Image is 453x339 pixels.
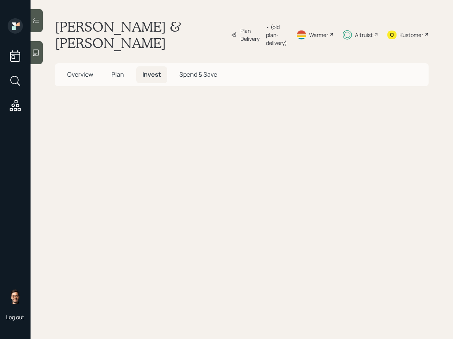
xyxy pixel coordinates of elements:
[400,31,423,39] div: Kustomer
[67,70,93,79] span: Overview
[355,31,373,39] div: Altruist
[142,70,161,79] span: Invest
[179,70,217,79] span: Spend & Save
[55,18,225,51] h1: [PERSON_NAME] & [PERSON_NAME]
[309,31,328,39] div: Warmer
[111,70,124,79] span: Plan
[240,27,262,43] div: Plan Delivery
[6,313,24,321] div: Log out
[266,23,287,47] div: • (old plan-delivery)
[8,289,23,304] img: sami-boghos-headshot.png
